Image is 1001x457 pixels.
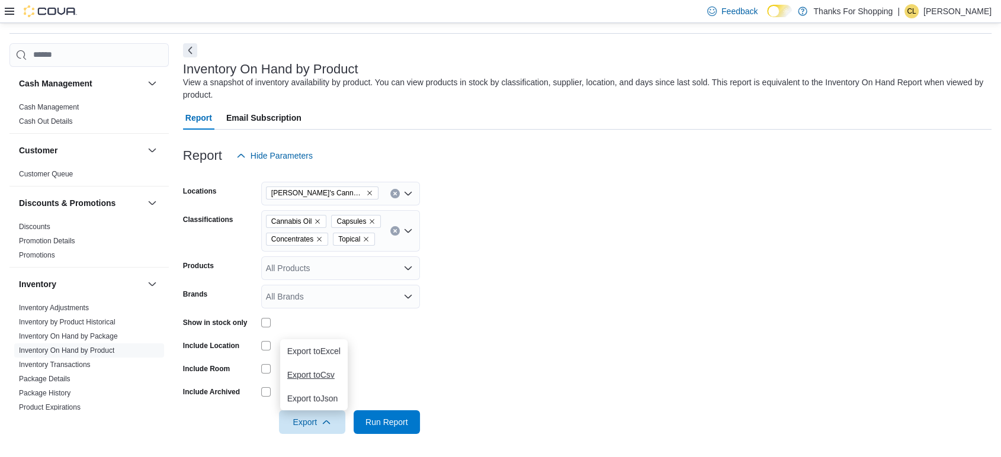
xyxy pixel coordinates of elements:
[354,410,420,434] button: Run Report
[9,167,169,186] div: Customer
[226,106,301,130] span: Email Subscription
[19,303,89,313] span: Inventory Adjustments
[9,100,169,133] div: Cash Management
[368,218,376,225] button: Remove Capsules from selection in this group
[767,5,792,17] input: Dark Mode
[280,363,348,387] button: Export toCsv
[907,4,916,18] span: CL
[403,226,413,236] button: Open list of options
[24,5,77,17] img: Cova
[251,150,313,162] span: Hide Parameters
[19,170,73,178] a: Customer Queue
[904,4,919,18] div: Chantel Leblanc
[183,261,214,271] label: Products
[19,403,81,411] a: Product Expirations
[145,143,159,157] button: Customer
[19,361,91,369] a: Inventory Transactions
[19,223,50,231] a: Discounts
[19,78,92,89] h3: Cash Management
[767,17,768,18] span: Dark Mode
[19,197,115,209] h3: Discounts & Promotions
[287,346,341,356] span: Export to Excel
[390,189,400,198] button: Clear input
[923,4,992,18] p: [PERSON_NAME]
[287,394,341,403] span: Export to Json
[280,387,348,410] button: Export toJson
[403,263,413,273] button: Open list of options
[19,278,56,290] h3: Inventory
[183,62,358,76] h3: Inventory On Hand by Product
[721,5,758,17] span: Feedback
[19,389,70,397] a: Package History
[19,278,143,290] button: Inventory
[19,374,70,384] span: Package Details
[145,76,159,91] button: Cash Management
[19,237,75,245] a: Promotion Details
[287,370,341,379] span: Export to Csv
[19,250,55,260] span: Promotions
[366,189,373,197] button: Remove Lucy's Cannabis from selection in this group
[316,236,323,243] button: Remove Concentrates from selection in this group
[271,187,364,199] span: [PERSON_NAME]'s Cannabis
[19,332,118,340] a: Inventory On Hand by Package
[145,277,159,291] button: Inventory
[271,233,313,245] span: Concentrates
[338,233,360,245] span: Topical
[19,144,57,156] h3: Customer
[19,346,114,355] a: Inventory On Hand by Product
[286,410,338,434] span: Export
[280,339,348,363] button: Export toExcel
[19,251,55,259] a: Promotions
[183,76,986,101] div: View a snapshot of inventory availability by product. You can view products in stock by classific...
[336,215,366,227] span: Capsules
[19,197,143,209] button: Discounts & Promotions
[19,117,73,125] a: Cash Out Details
[271,215,312,227] span: Cannabis Oil
[19,222,50,231] span: Discounts
[19,102,79,112] span: Cash Management
[19,144,143,156] button: Customer
[314,218,321,225] button: Remove Cannabis Oil from selection in this group
[145,196,159,210] button: Discounts & Promotions
[403,292,413,301] button: Open list of options
[19,346,114,355] span: Inventory On Hand by Product
[19,304,89,312] a: Inventory Adjustments
[185,106,212,130] span: Report
[9,220,169,267] div: Discounts & Promotions
[333,233,375,246] span: Topical
[183,149,222,163] h3: Report
[183,289,207,299] label: Brands
[19,375,70,383] a: Package Details
[365,416,408,428] span: Run Report
[19,78,143,89] button: Cash Management
[19,317,115,327] span: Inventory by Product Historical
[266,215,327,228] span: Cannabis Oil
[19,388,70,398] span: Package History
[279,410,345,434] button: Export
[183,215,233,224] label: Classifications
[390,226,400,236] button: Clear input
[897,4,900,18] p: |
[19,103,79,111] a: Cash Management
[19,360,91,369] span: Inventory Transactions
[232,144,317,168] button: Hide Parameters
[19,169,73,179] span: Customer Queue
[19,236,75,246] span: Promotion Details
[183,364,230,374] label: Include Room
[362,236,370,243] button: Remove Topical from selection in this group
[403,189,413,198] button: Open list of options
[183,341,239,350] label: Include Location
[183,43,197,57] button: Next
[183,186,217,196] label: Locations
[266,233,328,246] span: Concentrates
[266,186,378,199] span: Lucy's Cannabis
[183,387,240,397] label: Include Archived
[19,318,115,326] a: Inventory by Product Historical
[183,318,248,327] label: Show in stock only
[813,4,893,18] p: Thanks For Shopping
[331,215,381,228] span: Capsules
